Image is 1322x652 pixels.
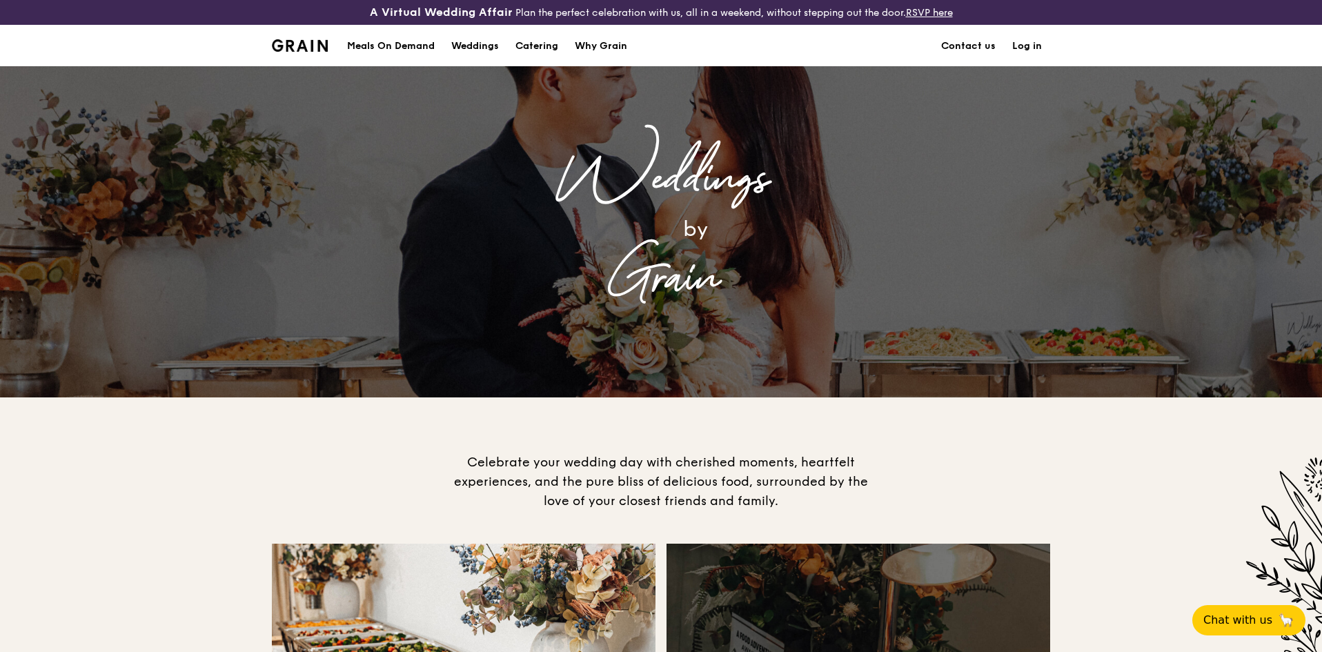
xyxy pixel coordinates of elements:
[264,6,1058,19] div: Plan the perfect celebration with us, all in a weekend, without stepping out the door.
[1278,612,1294,629] span: 🦙
[1192,605,1305,635] button: Chat with us🦙
[447,453,875,511] div: Celebrate your wedding day with cherished moments, heartfelt experiences, and the pure bliss of d...
[515,26,558,67] div: Catering
[566,26,635,67] a: Why Grain
[347,26,435,67] div: Meals On Demand
[451,26,499,67] div: Weddings
[454,210,937,248] div: by
[370,6,513,19] h3: A Virtual Wedding Affair
[1004,26,1050,67] a: Log in
[933,26,1004,67] a: Contact us
[385,248,937,310] div: Grain
[272,39,328,52] img: Grain
[1203,612,1272,629] span: Chat with us
[272,24,328,66] a: GrainGrain
[906,7,953,19] a: RSVP here
[443,26,507,67] a: Weddings
[507,26,566,67] a: Catering
[385,148,937,210] div: Weddings
[575,26,627,67] div: Why Grain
